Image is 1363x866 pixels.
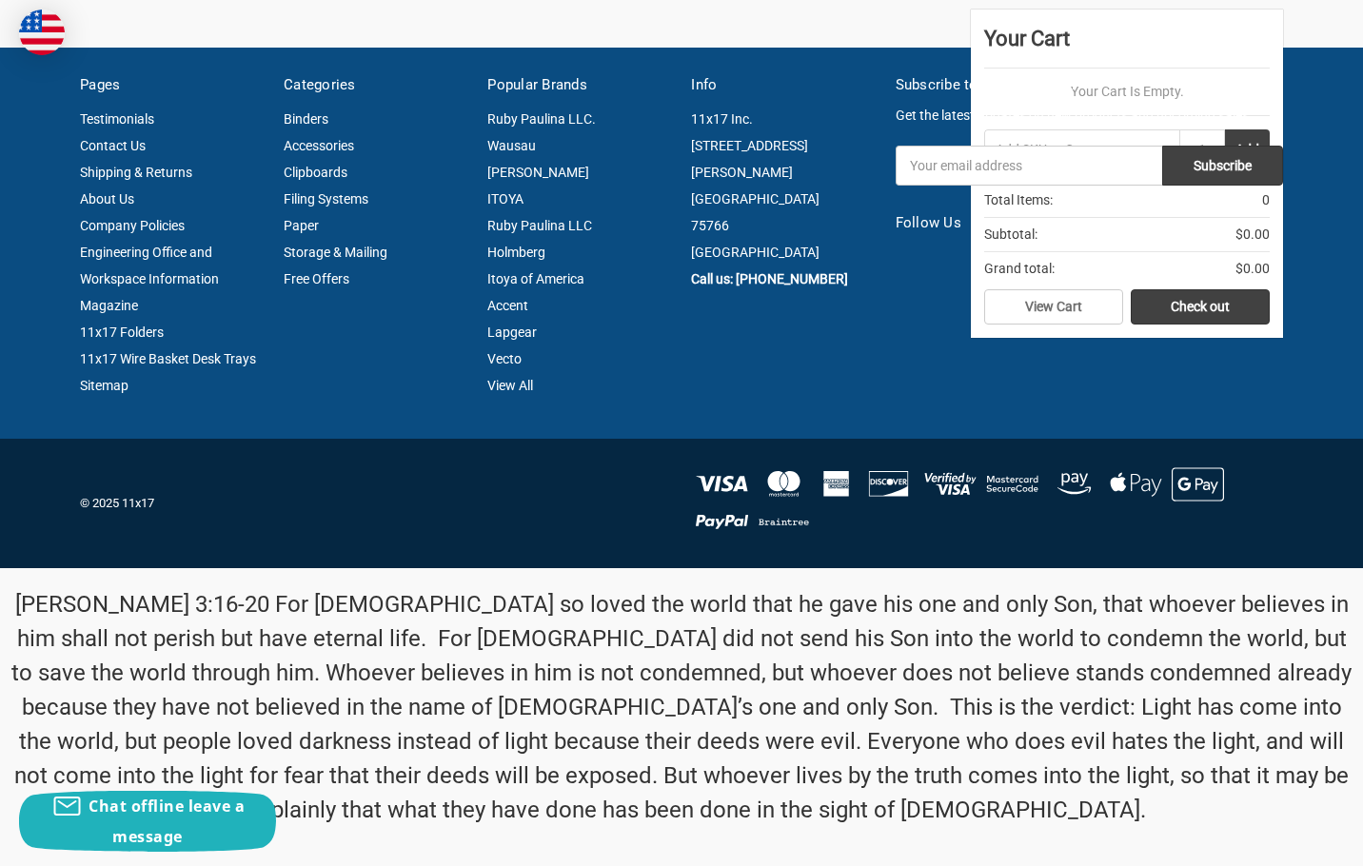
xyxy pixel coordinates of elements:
h5: Info [691,74,875,96]
button: Chat offline leave a message [19,791,276,852]
input: Your email address [896,146,1162,186]
a: Accent [487,298,528,313]
a: View All [487,378,533,393]
h5: Pages [80,74,264,96]
div: Your Cart [984,23,1270,69]
a: 11x17 Folders [80,325,164,340]
a: Binders [284,111,328,127]
a: Filing Systems [284,191,368,207]
a: Accessories [284,138,354,153]
h5: Follow Us [896,212,1283,234]
h5: Subscribe to our newsletter [896,74,1283,96]
a: Free Offers [284,271,349,286]
a: Lapgear [487,325,537,340]
p: © 2025 11x17 [80,494,672,513]
a: Company Policies [80,218,185,233]
a: Testimonials [80,111,154,127]
h5: Popular Brands [487,74,671,96]
a: Wausau [487,138,536,153]
input: Subscribe [1162,146,1283,186]
a: About Us [80,191,134,207]
a: 11x17 Wire Basket Desk Trays [80,351,256,366]
a: Engineering Office and Workspace Information Magazine [80,245,219,313]
a: Sitemap [80,378,128,393]
a: Vecto [487,351,522,366]
a: Storage & Mailing [284,245,387,260]
a: Ruby Paulina LLC [487,218,592,233]
h5: Categories [284,74,467,96]
a: [PERSON_NAME] [487,165,589,180]
a: Itoya of America [487,271,584,286]
a: Call us: [PHONE_NUMBER] [691,271,848,286]
img: duty and tax information for United States [19,10,65,55]
a: Ruby Paulina LLC. [487,111,596,127]
a: Clipboards [284,165,347,180]
a: ITOYA [487,191,523,207]
a: Shipping & Returns [80,165,192,180]
a: Contact Us [80,138,146,153]
p: [PERSON_NAME] 3:16-20 For [DEMOGRAPHIC_DATA] so loved the world that he gave his one and only Son... [10,587,1353,827]
a: Holmberg [487,245,545,260]
a: Paper [284,218,319,233]
p: Get the latest updates on new products and upcoming sales [896,106,1283,126]
address: 11x17 Inc. [STREET_ADDRESS][PERSON_NAME] [GEOGRAPHIC_DATA] 75766 [GEOGRAPHIC_DATA] [691,106,875,266]
span: Chat offline leave a message [89,796,245,847]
